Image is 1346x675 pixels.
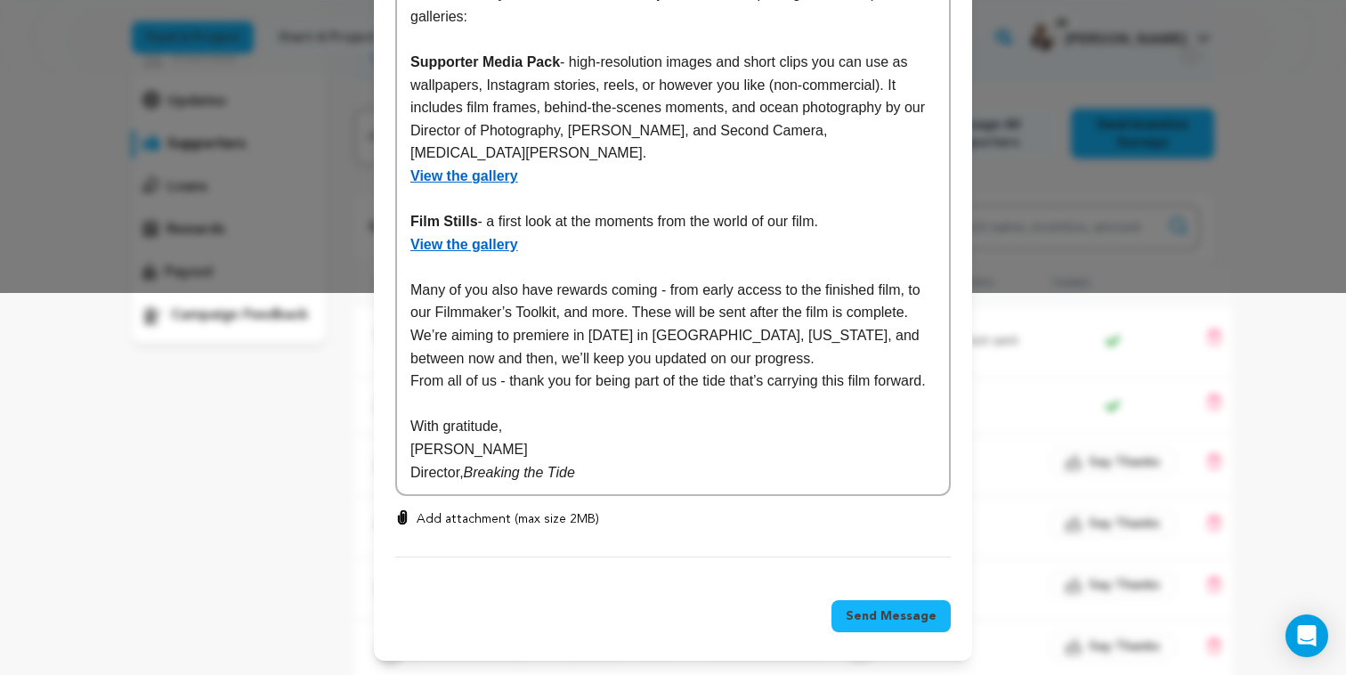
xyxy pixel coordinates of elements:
p: Director, [410,461,936,484]
div: Open Intercom Messenger [1285,614,1328,657]
button: Send Message [831,600,951,632]
p: Add attachment (max size 2MB) [417,510,599,528]
strong: Film Stills [410,214,478,229]
p: [PERSON_NAME] [410,438,936,461]
p: - high-resolution images and short clips you can use as wallpapers, Instagram stories, reels, or ... [410,51,936,165]
a: View the gallery [410,237,518,252]
p: - a first look at the moments from the world of our film. [410,210,936,233]
p: From all of us - thank you for being part of the tide that’s carrying this film forward. [410,370,936,393]
p: Many of you also have rewards coming - from early access to the finished film, to our Filmmaker’s... [410,279,936,324]
p: With gratitude, [410,415,936,438]
em: Breaking the Tide [464,465,575,480]
strong: Supporter Media Pack [410,54,560,69]
span: Send Message [846,607,937,625]
p: We’re aiming to premiere in [DATE] in [GEOGRAPHIC_DATA], [US_STATE], and between now and then, we... [410,324,936,370]
a: View the gallery [410,168,518,183]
